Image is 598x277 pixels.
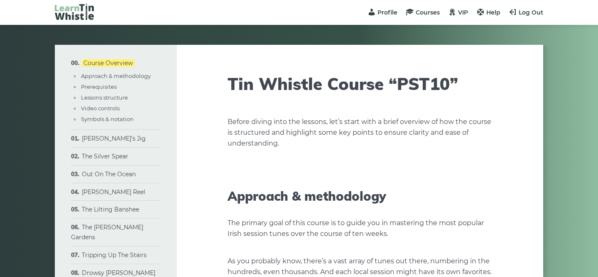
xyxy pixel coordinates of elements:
[82,188,145,196] a: [PERSON_NAME] Reel
[82,269,155,277] a: Drowsy [PERSON_NAME]
[519,9,543,16] span: Log Out
[228,189,493,204] h2: Approach & methodology
[82,251,147,259] a: Tripping Up The Stairs
[228,74,493,94] h1: Tin Whistle Course “PST10”
[82,170,136,178] a: Out On The Ocean
[406,9,440,16] a: Courses
[82,206,139,213] a: The Lilting Banshee
[486,9,500,16] span: Help
[82,135,146,142] a: [PERSON_NAME]’s Jig
[82,153,128,160] a: The Silver Spear
[71,224,143,241] a: The [PERSON_NAME] Gardens
[476,9,500,16] a: Help
[509,9,543,16] a: Log Out
[81,116,134,122] a: Symbols & notation
[368,9,397,16] a: Profile
[458,9,468,16] span: VIP
[448,9,468,16] a: VIP
[81,105,120,112] a: Video controls
[377,9,397,16] span: Profile
[55,3,94,20] img: LearnTinWhistle.com
[81,73,151,79] a: Approach & methodology
[82,59,135,67] a: Course Overview
[81,94,128,101] a: Lessons structure
[416,9,440,16] span: Courses
[228,117,493,149] p: Before diving into the lessons, let’s start with a brief overview of how the course is structured...
[81,83,117,90] a: Prerequisites
[228,218,493,239] p: The primary goal of this course is to guide you in mastering the most popular Irish session tunes...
